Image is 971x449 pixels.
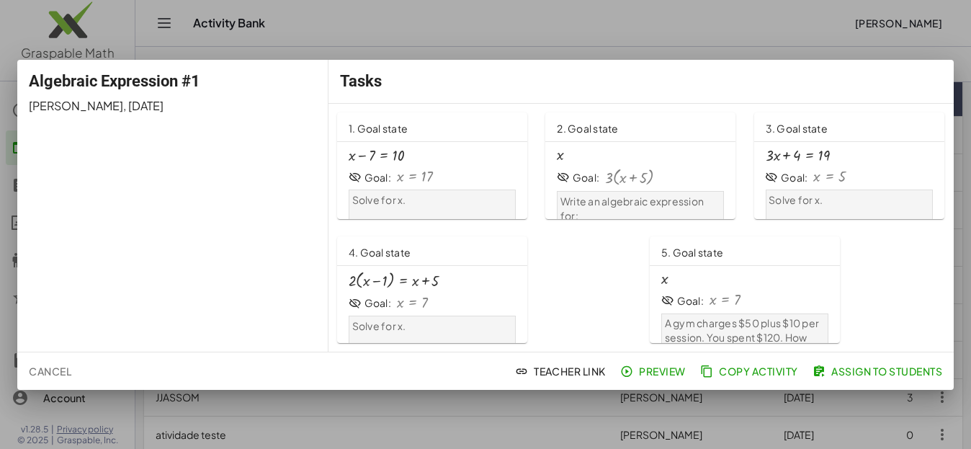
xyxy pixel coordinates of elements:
button: Assign to Students [810,358,948,384]
i: Goal State is hidden. [349,297,362,310]
p: Solve for x. [352,319,513,334]
button: Preview [617,358,692,384]
i: Goal State is hidden. [349,171,362,184]
p: A gym charges $50 plus $10 per session. You spent $120. How many sessions did you attend? [665,316,825,360]
button: Teacher Link [512,358,612,384]
a: 4. Goal stateGoal:Solve for x. [337,236,632,343]
span: 3. Goal state [766,122,828,135]
a: 2. Goal stateGoal:Write an algebraic expression for: [545,112,736,219]
a: 3. Goal stateGoal:Solve for x. [754,112,945,219]
span: Cancel [29,365,71,378]
p: Write an algebraic expression for: [560,195,721,223]
span: Copy Activity [703,365,798,378]
span: Assign to Students [815,365,942,378]
p: Solve for x. [769,193,929,208]
span: 5. Goal state [661,246,723,259]
div: Goal: [781,171,807,185]
a: 5. Goal stateGoal:A gym charges $50 plus $10 per session. You spent $120. How many sessions did y... [650,236,945,343]
div: Goal: [364,296,391,311]
span: 2. Goal state [557,122,618,135]
span: 4. Goal state [349,246,411,259]
button: Cancel [23,358,77,384]
div: Goal: [364,171,391,185]
i: Goal State is hidden. [766,171,779,184]
span: Algebraic Expression #1 [29,72,200,90]
span: 1. Goal state [349,122,408,135]
p: Solve for x. [352,193,513,208]
span: Teacher Link [518,365,606,378]
span: [PERSON_NAME] [29,98,123,113]
span: , [DATE] [123,98,164,113]
span: Preview [623,365,686,378]
div: Tasks [328,60,954,103]
a: 1. Goal stateGoal:Solve for x. [337,112,528,219]
div: Goal: [677,294,704,308]
i: Goal State is hidden. [661,294,674,307]
button: Copy Activity [697,358,804,384]
div: Goal: [573,171,599,185]
i: Goal State is hidden. [557,171,570,184]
